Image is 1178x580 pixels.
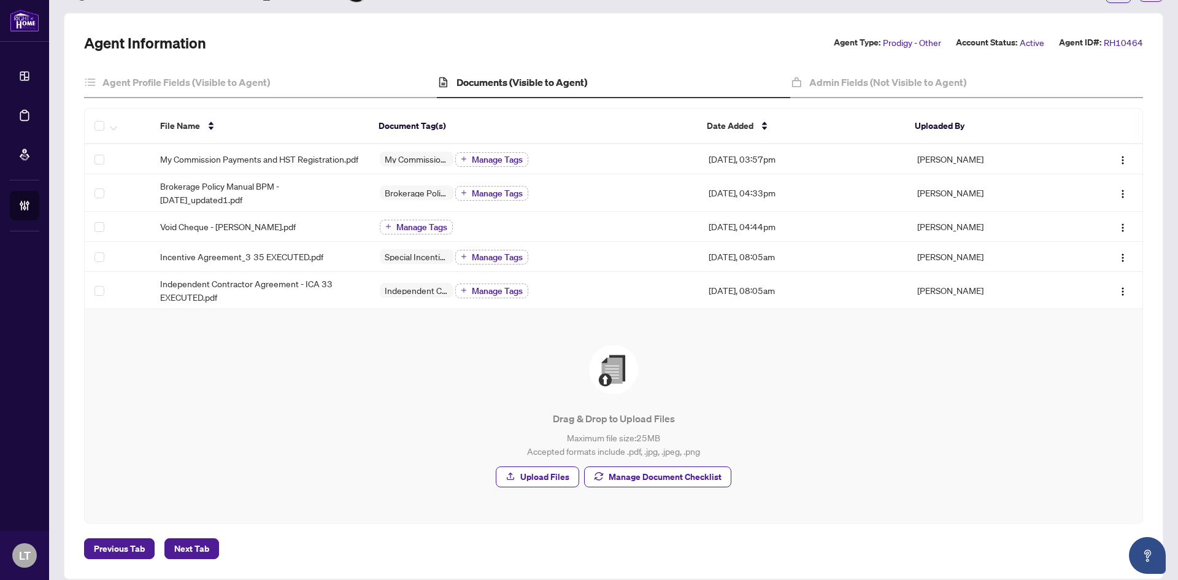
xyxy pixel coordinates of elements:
[10,9,39,32] img: logo
[699,242,907,272] td: [DATE], 08:05am
[380,252,453,261] span: Special Incentive Agreement
[496,466,579,487] button: Upload Files
[160,250,323,263] span: Incentive Agreement_3 35 EXECUTED.pdf
[369,109,697,144] th: Document Tag(s)
[520,467,569,487] span: Upload Files
[160,119,200,133] span: File Name
[907,272,1072,309] td: [PERSON_NAME]
[1113,183,1133,203] button: Logo
[907,174,1072,212] td: [PERSON_NAME]
[699,212,907,242] td: [DATE], 04:44pm
[472,155,523,164] span: Manage Tags
[1118,155,1128,165] img: Logo
[109,411,1118,426] p: Drag & Drop to Upload Files
[94,539,145,559] span: Previous Tab
[907,212,1072,242] td: [PERSON_NAME]
[1118,287,1128,296] img: Logo
[956,36,1017,50] label: Account Status:
[907,144,1072,174] td: [PERSON_NAME]
[455,284,528,298] button: Manage Tags
[907,242,1072,272] td: [PERSON_NAME]
[834,36,880,50] label: Agent Type:
[699,272,907,309] td: [DATE], 08:05am
[380,188,453,197] span: Brokerage Policy Manual
[1118,189,1128,199] img: Logo
[19,547,31,564] span: LT
[1118,253,1128,263] img: Logo
[472,189,523,198] span: Manage Tags
[455,186,528,201] button: Manage Tags
[84,33,206,53] h2: Agent Information
[1059,36,1101,50] label: Agent ID#:
[1118,223,1128,233] img: Logo
[461,156,467,162] span: plus
[99,324,1128,508] span: File UploadDrag & Drop to Upload FilesMaximum file size:25MBAccepted formats include .pdf, .jpg, ...
[109,431,1118,458] p: Maximum file size: 25 MB Accepted formats include .pdf, .jpg, .jpeg, .png
[1129,537,1166,574] button: Open asap
[1113,149,1133,169] button: Logo
[1113,217,1133,236] button: Logo
[174,539,209,559] span: Next Tab
[150,109,369,144] th: File Name
[455,250,528,265] button: Manage Tags
[1113,247,1133,266] button: Logo
[809,75,966,90] h4: Admin Fields (Not Visible to Agent)
[699,144,907,174] td: [DATE], 03:57pm
[160,277,360,304] span: Independent Contractor Agreement - ICA 33 EXECUTED.pdf
[164,538,219,559] button: Next Tab
[84,538,155,559] button: Previous Tab
[160,179,360,206] span: Brokerage Policy Manual BPM - [DATE]_updated1.pdf
[380,155,453,163] span: My Commission Payments and HST Registration
[461,190,467,196] span: plus
[102,75,270,90] h4: Agent Profile Fields (Visible to Agent)
[609,467,722,487] span: Manage Document Checklist
[883,36,941,50] span: Prodigy - Other
[160,220,296,233] span: Void Cheque - [PERSON_NAME].pdf
[160,152,358,166] span: My Commission Payments and HST Registration.pdf
[461,253,467,260] span: plus
[385,223,391,230] span: plus
[455,152,528,167] button: Manage Tags
[707,119,753,133] span: Date Added
[472,253,523,261] span: Manage Tags
[697,109,905,144] th: Date Added
[380,220,453,234] button: Manage Tags
[589,345,638,394] img: File Upload
[396,223,447,231] span: Manage Tags
[472,287,523,295] span: Manage Tags
[1104,36,1143,50] span: RH10464
[1113,280,1133,300] button: Logo
[461,287,467,293] span: plus
[905,109,1069,144] th: Uploaded By
[456,75,587,90] h4: Documents (Visible to Agent)
[1020,36,1044,50] span: Active
[699,174,907,212] td: [DATE], 04:33pm
[380,286,453,295] span: Independent Contractor Agreement
[584,466,731,487] button: Manage Document Checklist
